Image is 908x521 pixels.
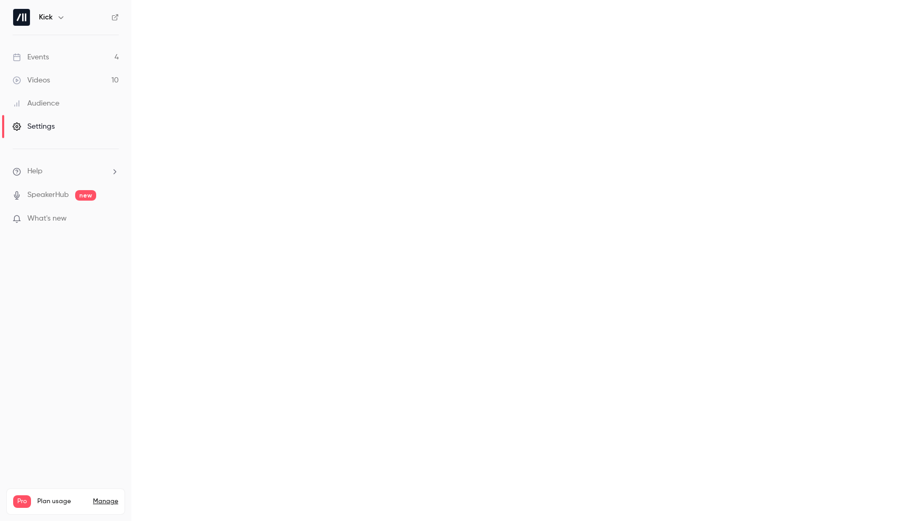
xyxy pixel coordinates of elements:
[106,214,119,224] iframe: Noticeable Trigger
[13,98,59,109] div: Audience
[75,190,96,201] span: new
[13,52,49,62] div: Events
[27,213,67,224] span: What's new
[13,121,55,132] div: Settings
[93,497,118,506] a: Manage
[39,12,53,23] h6: Kick
[13,166,119,177] li: help-dropdown-opener
[13,495,31,508] span: Pro
[13,9,30,26] img: Kick
[27,166,43,177] span: Help
[37,497,87,506] span: Plan usage
[13,75,50,86] div: Videos
[27,190,69,201] a: SpeakerHub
